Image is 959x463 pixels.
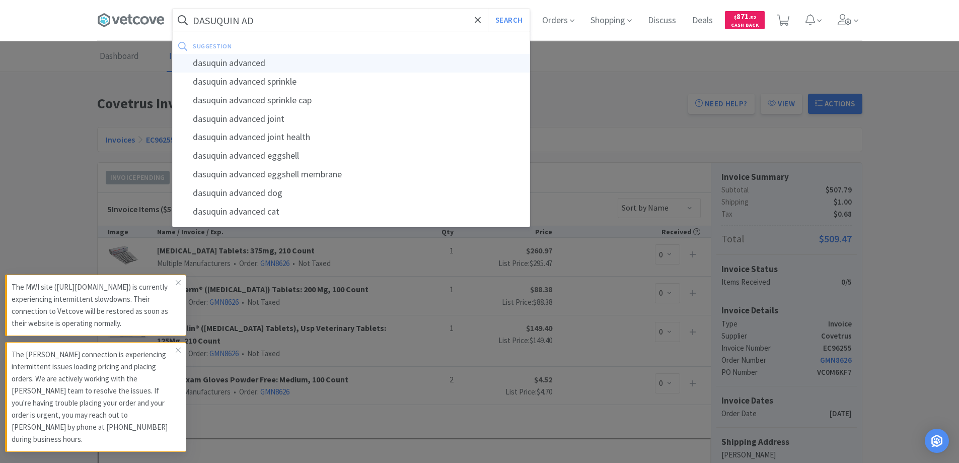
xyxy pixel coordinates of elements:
div: suggestion [193,38,378,54]
button: Search [488,9,530,32]
div: dasuquin advanced dog [173,184,530,203]
div: dasuquin advanced sprinkle [173,73,530,91]
a: Deals [688,16,717,25]
a: $871.52Cash Back [725,7,765,34]
div: dasuquin advanced sprinkle cap [173,91,530,110]
div: Open Intercom Messenger [925,429,949,453]
div: dasuquin advanced cat [173,203,530,221]
span: 871 [734,12,756,21]
span: . 52 [749,14,756,21]
span: $ [734,14,736,21]
a: Discuss [644,16,680,25]
p: The MWI site ([URL][DOMAIN_NAME]) is currently experiencing intermittent slowdowns. Their connect... [12,281,176,329]
div: dasuquin advanced joint [173,110,530,128]
div: dasuquin advanced joint health [173,128,530,147]
input: Search by item, sku, manufacturer, ingredient, size... [173,9,530,32]
div: dasuquin advanced [173,54,530,73]
div: dasuquin advanced eggshell [173,147,530,165]
p: The [PERSON_NAME] connection is experiencing intermittent issues loading pricing and placing orde... [12,349,176,445]
div: dasuquin advanced eggshell membrane [173,165,530,184]
span: Cash Back [731,23,759,29]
